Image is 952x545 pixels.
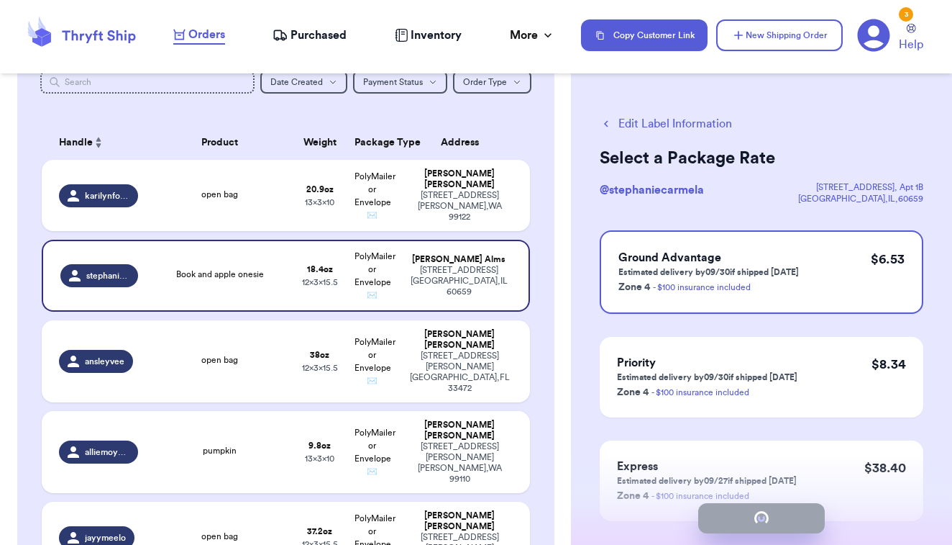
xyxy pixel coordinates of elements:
[354,338,395,385] span: PolyMailer or Envelope ✉️
[85,356,124,367] span: ansleyvee
[290,27,347,44] span: Purchased
[653,283,751,292] a: - $100 insurance included
[651,388,749,397] a: - $100 insurance included
[617,475,797,487] p: Estimated delivery by 09/27 if shipped [DATE]
[176,270,264,279] span: Book and apple onesie
[85,190,129,202] span: karilynfoley
[899,24,923,53] a: Help
[407,351,513,394] div: [STREET_ADDRESS][PERSON_NAME] [GEOGRAPHIC_DATA] , FL 33472
[201,190,238,199] span: open bag
[600,184,704,196] span: @ stephaniecarmela
[407,265,511,297] div: [STREET_ADDRESS] [GEOGRAPHIC_DATA] , IL 60659
[716,19,843,51] button: New Shipping Order
[354,252,395,299] span: PolyMailer or Envelope ✉️
[600,147,923,170] h2: Select a Package Rate
[617,371,797,383] p: Estimated delivery by 09/30 if shipped [DATE]
[453,71,531,94] button: Order Type
[346,125,398,160] th: Package Type
[407,254,511,265] div: [PERSON_NAME] Alms
[273,27,347,44] a: Purchased
[407,329,513,351] div: [PERSON_NAME] [PERSON_NAME]
[201,356,238,364] span: open bag
[617,357,656,369] span: Priority
[618,266,799,278] p: Estimated delivery by 09/30 if shipped [DATE]
[871,249,905,269] p: $ 6.53
[798,181,923,193] div: [STREET_ADDRESS] , Apt 1B
[857,19,890,52] a: 3
[864,458,906,478] p: $ 38.40
[899,36,923,53] span: Help
[617,461,658,472] span: Express
[407,510,513,532] div: [PERSON_NAME] [PERSON_NAME]
[617,491,649,501] span: Zone 4
[305,454,334,463] span: 13 x 3 x 10
[270,78,323,86] span: Date Created
[407,441,513,485] div: [STREET_ADDRESS][PERSON_NAME] [PERSON_NAME] , WA 99110
[354,172,395,220] span: PolyMailer or Envelope ✉️
[407,168,513,190] div: [PERSON_NAME] [PERSON_NAME]
[307,527,332,536] strong: 37.2 oz
[93,134,104,151] button: Sort ascending
[308,441,331,450] strong: 9.8 oz
[302,364,338,372] span: 12 x 3 x 15.5
[173,26,225,45] a: Orders
[310,351,329,359] strong: 38 oz
[307,265,333,274] strong: 18.4 oz
[306,185,334,194] strong: 20.9 oz
[600,115,732,132] button: Edit Label Information
[899,7,913,22] div: 3
[407,190,513,222] div: [STREET_ADDRESS] [PERSON_NAME] , WA 99122
[59,135,93,150] span: Handle
[398,125,530,160] th: Address
[463,78,507,86] span: Order Type
[871,354,906,374] p: $ 8.34
[618,282,650,292] span: Zone 4
[395,27,462,44] a: Inventory
[293,125,346,160] th: Weight
[203,446,237,455] span: pumpkin
[85,532,126,544] span: jayymeelo
[147,125,293,160] th: Product
[363,78,423,86] span: Payment Status
[618,252,721,264] span: Ground Advantage
[86,270,129,281] span: stephaniecarmela
[407,420,513,441] div: [PERSON_NAME] [PERSON_NAME]
[617,387,649,397] span: Zone 4
[188,26,225,43] span: Orders
[411,27,462,44] span: Inventory
[581,19,708,51] button: Copy Customer Link
[302,278,338,287] span: 12 x 3 x 15.5
[201,532,238,541] span: open bag
[510,27,555,44] div: More
[305,198,334,207] span: 13 x 3 x 10
[40,71,255,94] input: Search
[354,428,395,476] span: PolyMailer or Envelope ✉️
[353,71,447,94] button: Payment Status
[85,446,129,458] span: alliemoymoy
[798,193,923,204] div: [GEOGRAPHIC_DATA] , IL , 60659
[260,71,347,94] button: Date Created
